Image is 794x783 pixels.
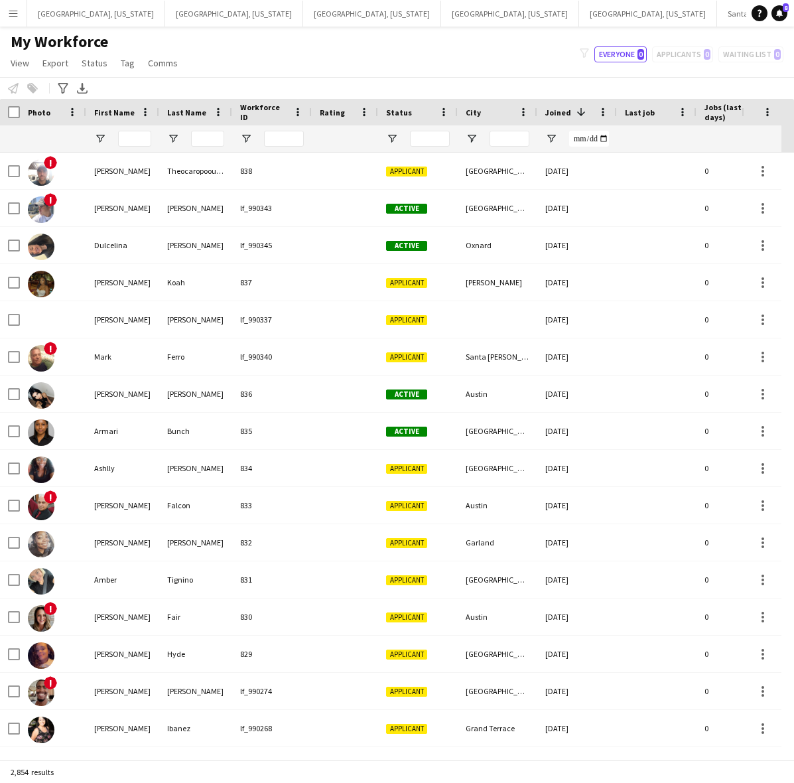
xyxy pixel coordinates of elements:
[94,133,106,145] button: Open Filter Menu
[37,54,74,72] a: Export
[696,487,783,524] div: 0
[232,190,312,226] div: lf_990343
[458,413,537,449] div: [GEOGRAPHIC_DATA]
[232,413,312,449] div: 835
[537,264,617,301] div: [DATE]
[86,561,159,598] div: Amber
[771,5,787,21] a: 8
[458,524,537,561] div: Garland
[159,153,232,189] div: Theocaropooulos
[696,301,783,338] div: 0
[386,427,427,437] span: Active
[191,131,224,147] input: Last Name Filter Input
[44,602,57,615] span: !
[458,376,537,412] div: Austin
[27,1,165,27] button: [GEOGRAPHIC_DATA], [US_STATE]
[696,599,783,635] div: 0
[28,457,54,483] img: Ashlly Pierre-Louis
[28,196,54,223] img: David Melendez
[537,487,617,524] div: [DATE]
[537,413,617,449] div: [DATE]
[537,636,617,672] div: [DATE]
[28,419,54,446] img: Armari Bunch
[696,450,783,486] div: 0
[386,538,427,548] span: Applicant
[86,636,159,672] div: [PERSON_NAME]
[594,46,647,62] button: Everyone0
[696,710,783,747] div: 0
[537,450,617,486] div: [DATE]
[240,133,252,145] button: Open Filter Menu
[159,376,232,412] div: [PERSON_NAME]
[86,190,159,226] div: [PERSON_NAME]
[637,49,644,60] span: 0
[569,131,609,147] input: Joined Filter Input
[410,131,450,147] input: Status Filter Input
[537,561,617,598] div: [DATE]
[86,264,159,301] div: [PERSON_NAME]
[303,1,441,27] button: [GEOGRAPHIC_DATA], [US_STATE]
[386,241,427,251] span: Active
[94,107,135,117] span: First Name
[458,190,537,226] div: [GEOGRAPHIC_DATA]
[232,599,312,635] div: 830
[386,107,412,117] span: Status
[537,599,617,635] div: [DATE]
[386,650,427,660] span: Applicant
[696,673,783,709] div: 0
[28,679,54,706] img: Aaron Cooper
[240,102,288,122] span: Workforce ID
[320,107,345,117] span: Rating
[232,227,312,263] div: lf_990345
[28,605,54,632] img: Breanna Fair
[167,133,179,145] button: Open Filter Menu
[86,673,159,709] div: [PERSON_NAME]
[458,599,537,635] div: Austin
[386,612,427,622] span: Applicant
[696,338,783,375] div: 0
[232,673,312,709] div: lf_990274
[86,376,159,412] div: [PERSON_NAME]
[537,301,617,338] div: [DATE]
[458,450,537,486] div: [GEOGRAPHIC_DATA][PERSON_NAME]
[232,376,312,412] div: 836
[386,133,398,145] button: Open Filter Menu
[159,487,232,524] div: Falcon
[28,234,54,260] img: Dulcelina Gamiao
[28,717,54,743] img: Maria Ibanez
[28,159,54,186] img: andrew Theocaropooulos
[28,107,50,117] span: Photo
[159,301,232,338] div: [PERSON_NAME]
[159,561,232,598] div: Tignino
[696,524,783,561] div: 0
[537,338,617,375] div: [DATE]
[232,301,312,338] div: lf_990337
[386,390,427,399] span: Active
[76,54,113,72] a: Status
[232,338,312,375] div: lf_990340
[232,561,312,598] div: 831
[121,57,135,69] span: Tag
[82,57,107,69] span: Status
[386,204,427,214] span: Active
[458,710,537,747] div: Grand Terrace
[696,227,783,263] div: 0
[167,107,206,117] span: Last Name
[386,315,427,325] span: Applicant
[537,153,617,189] div: [DATE]
[115,54,140,72] a: Tag
[5,54,34,72] a: View
[44,193,57,206] span: !
[86,487,159,524] div: [PERSON_NAME]
[159,599,232,635] div: Fair
[159,264,232,301] div: Koah
[86,227,159,263] div: Dulcelina
[74,80,90,96] app-action-btn: Export XLSX
[44,676,57,689] span: !
[386,724,427,734] span: Applicant
[696,561,783,598] div: 0
[232,710,312,747] div: lf_990268
[696,636,783,672] div: 0
[55,80,71,96] app-action-btn: Advanced filters
[537,524,617,561] div: [DATE]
